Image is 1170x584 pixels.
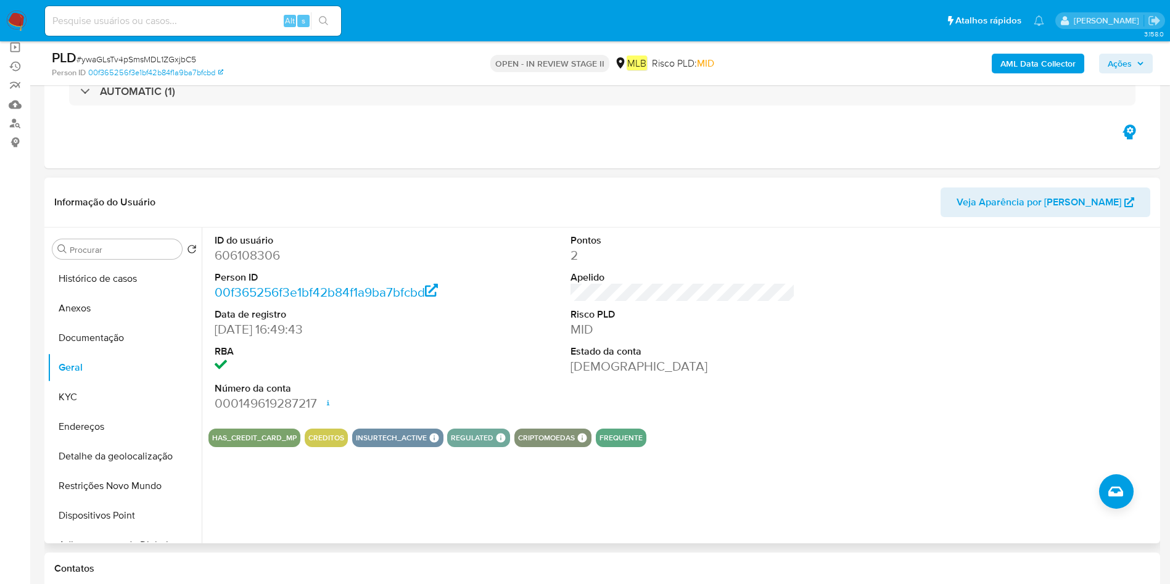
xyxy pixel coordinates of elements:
button: AML Data Collector [992,54,1084,73]
button: Geral [47,353,202,382]
dt: Data de registro [215,308,440,321]
button: Restrições Novo Mundo [47,471,202,501]
button: Procurar [57,244,67,254]
button: Histórico de casos [47,264,202,294]
dt: Número da conta [215,382,440,395]
button: Veja Aparência por [PERSON_NAME] [941,187,1150,217]
span: # ywaGLsTv4pSmsMDL1ZGxjbC5 [76,53,196,65]
dt: Estado da conta [571,345,796,358]
p: juliane.miranda@mercadolivre.com [1074,15,1143,27]
button: Anexos [47,294,202,323]
dd: [DATE] 16:49:43 [215,321,440,338]
button: Retornar ao pedido padrão [187,244,197,258]
b: AML Data Collector [1000,54,1076,73]
button: KYC [47,382,202,412]
dd: 2 [571,247,796,264]
dt: ID do usuário [215,234,440,247]
dt: RBA [215,345,440,358]
button: search-icon [311,12,336,30]
h1: Informação do Usuário [54,196,155,208]
dd: 000149619287217 [215,395,440,412]
em: MLB [627,56,647,70]
b: Person ID [52,67,86,78]
div: AUTOMATIC (1) [69,77,1135,105]
span: 3.158.0 [1144,29,1164,39]
button: Dispositivos Point [47,501,202,530]
span: s [302,15,305,27]
button: Ações [1099,54,1153,73]
span: Atalhos rápidos [955,14,1021,27]
dd: [DEMOGRAPHIC_DATA] [571,358,796,375]
dt: Person ID [215,271,440,284]
span: Veja Aparência por [PERSON_NAME] [957,187,1121,217]
input: Pesquise usuários ou casos... [45,13,341,29]
button: Detalhe da geolocalização [47,442,202,471]
p: OPEN - IN REVIEW STAGE II [490,55,609,72]
h1: Contatos [54,562,1150,575]
a: 00f365256f3e1bf42b84f1a9ba7bfcbd [88,67,223,78]
dt: Apelido [571,271,796,284]
button: Documentação [47,323,202,353]
a: Sair [1148,14,1161,27]
button: Endereços [47,412,202,442]
dd: 606108306 [215,247,440,264]
dt: Pontos [571,234,796,247]
h3: AUTOMATIC (1) [100,84,175,98]
dt: Risco PLD [571,308,796,321]
span: MID [697,56,714,70]
a: 00f365256f3e1bf42b84f1a9ba7bfcbd [215,283,438,301]
span: Alt [285,15,295,27]
a: Notificações [1034,15,1044,26]
dd: MID [571,321,796,338]
input: Procurar [70,244,177,255]
button: Adiantamentos de Dinheiro [47,530,202,560]
b: PLD [52,47,76,67]
span: Ações [1108,54,1132,73]
span: Risco PLD: [652,57,714,70]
